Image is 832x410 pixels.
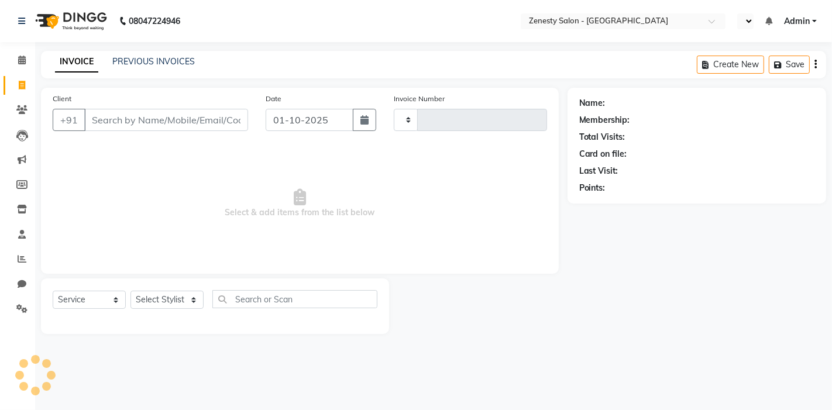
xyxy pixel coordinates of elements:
button: Save [769,56,810,74]
div: Total Visits: [579,131,625,143]
input: Search or Scan [212,290,377,308]
span: Select & add items from the list below [53,145,547,262]
div: Card on file: [579,148,627,160]
input: Search by Name/Mobile/Email/Code [84,109,248,131]
a: PREVIOUS INVOICES [112,56,195,67]
label: Date [266,94,281,104]
button: Create New [697,56,764,74]
div: Points: [579,182,606,194]
b: 08047224946 [129,5,180,37]
img: logo [30,5,110,37]
span: Admin [784,15,810,27]
label: Invoice Number [394,94,445,104]
a: INVOICE [55,51,98,73]
div: Membership: [579,114,630,126]
div: Last Visit: [579,165,618,177]
div: Name: [579,97,606,109]
button: +91 [53,109,85,131]
label: Client [53,94,71,104]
